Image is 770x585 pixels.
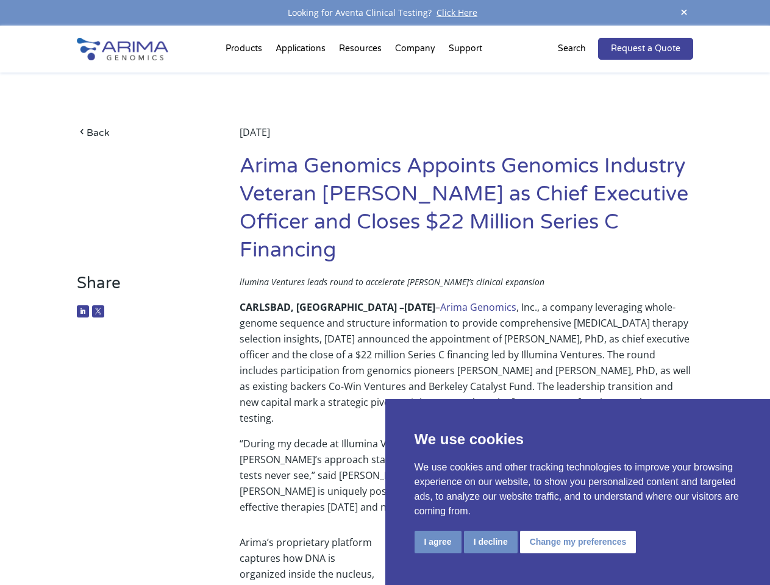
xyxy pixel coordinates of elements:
[415,460,741,519] p: We use cookies and other tracking technologies to improve your browsing experience on our website...
[77,124,205,141] a: Back
[598,38,693,60] a: Request a Quote
[240,436,693,525] p: “During my decade at Illumina Ventures, I evaluated countless genomics innovations, yet [PERSON_N...
[77,5,693,21] div: Looking for Aventa Clinical Testing?
[558,41,586,57] p: Search
[415,428,741,450] p: We use cookies
[432,7,482,18] a: Click Here
[240,276,544,288] span: llumina Ventures leads round to accelerate [PERSON_NAME]’s clinical expansion
[240,124,693,152] div: [DATE]
[415,531,462,553] button: I agree
[520,531,636,553] button: Change my preferences
[440,300,516,314] a: Arima Genomics
[240,300,404,314] b: CARLSBAD, [GEOGRAPHIC_DATA] –
[240,152,693,274] h1: Arima Genomics Appoints Genomics Industry Veteran [PERSON_NAME] as Chief Executive Officer and Cl...
[77,38,168,60] img: Arima-Genomics-logo
[404,300,435,314] b: [DATE]
[77,274,205,302] h3: Share
[464,531,518,553] button: I decline
[240,299,693,436] p: – , Inc., a company leveraging whole-genome sequence and structure information to provide compreh...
